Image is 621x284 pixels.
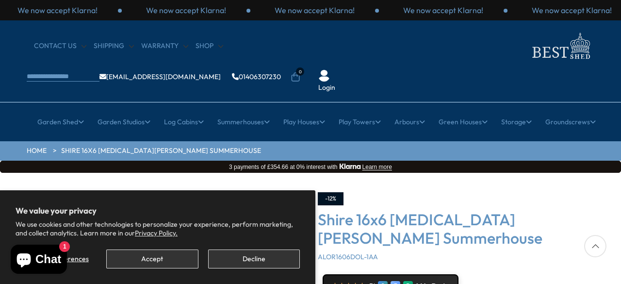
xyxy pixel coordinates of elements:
a: Summerhouses [217,110,270,134]
img: logo [526,30,594,62]
p: We now accept Klarna! [146,5,226,16]
span: ALOR1606DOL-1AA [318,252,378,261]
a: CONTACT US [34,41,86,51]
inbox-online-store-chat: Shopify online store chat [8,245,70,276]
a: Shire 16x6 [MEDICAL_DATA][PERSON_NAME] Summerhouse [61,146,261,156]
a: Warranty [141,41,188,51]
a: 0 [291,72,300,82]
a: Garden Studios [98,110,150,134]
p: We now accept Klarna! [403,5,483,16]
button: Accept [106,250,198,268]
div: 2 / 3 [250,5,379,16]
p: We now accept Klarna! [275,5,355,16]
a: [EMAIL_ADDRESS][DOMAIN_NAME] [99,73,221,80]
p: We use cookies and other technologies to personalize your experience, perform marketing, and coll... [16,220,300,237]
a: Login [318,83,335,93]
a: Play Houses [283,110,325,134]
a: Arbours [394,110,425,134]
a: Garden Shed [37,110,84,134]
button: Decline [208,250,300,268]
span: 0 [296,67,304,76]
p: We now accept Klarna! [17,5,98,16]
p: We now accept Klarna! [532,5,612,16]
a: HOME [27,146,47,156]
div: 1 / 3 [122,5,250,16]
h3: Shire 16x6 [MEDICAL_DATA][PERSON_NAME] Summerhouse [318,210,594,248]
img: User Icon [318,70,330,82]
div: 3 / 3 [379,5,507,16]
a: Privacy Policy. [135,229,178,237]
a: Log Cabins [164,110,204,134]
div: -12% [318,192,343,205]
a: 01406307230 [232,73,281,80]
a: Storage [501,110,532,134]
a: Shipping [94,41,134,51]
a: Play Towers [339,110,381,134]
a: Shop [196,41,223,51]
a: Groundscrews [545,110,596,134]
a: Green Houses [439,110,488,134]
h2: We value your privacy [16,206,300,216]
